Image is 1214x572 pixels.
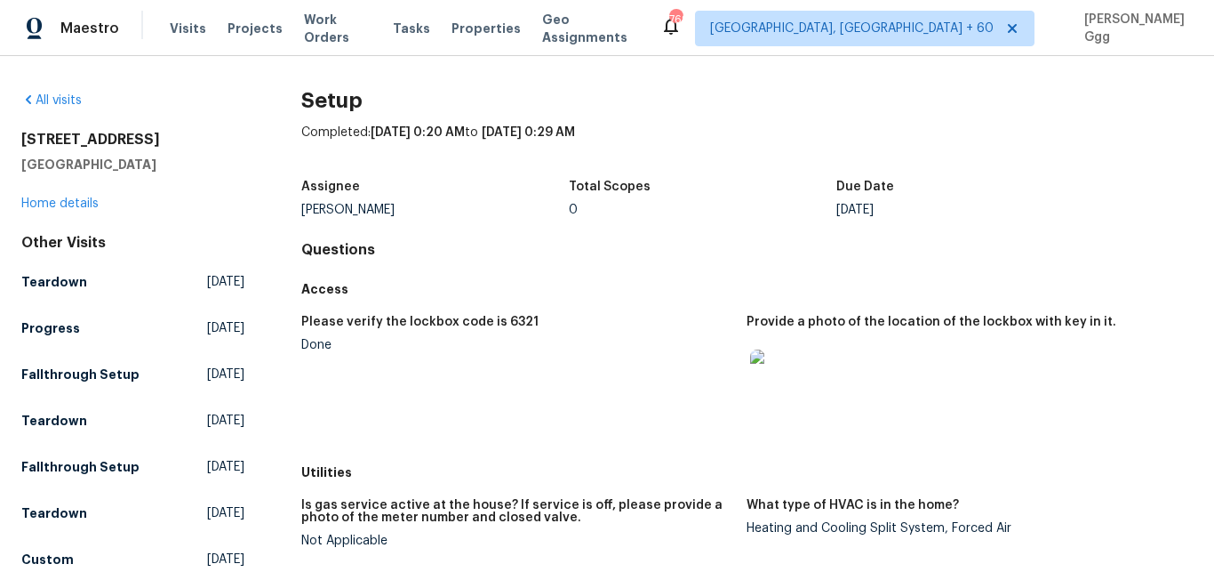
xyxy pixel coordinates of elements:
a: Teardown[DATE] [21,405,244,437]
h5: Is gas service active at the house? If service is off, please provide a photo of the meter number... [301,499,733,524]
span: [GEOGRAPHIC_DATA], [GEOGRAPHIC_DATA] + 60 [710,20,994,37]
span: [DATE] [207,458,244,476]
h5: Teardown [21,412,87,430]
span: [DATE] [207,366,244,383]
span: [DATE] 0:20 AM [371,126,465,139]
a: Progress[DATE] [21,312,244,344]
a: Fallthrough Setup[DATE] [21,359,244,391]
span: [DATE] [207,551,244,568]
h5: Progress [21,319,80,337]
a: All visits [21,94,82,107]
span: [DATE] [207,412,244,430]
span: [DATE] [207,273,244,291]
h5: Access [301,280,1193,298]
h5: Teardown [21,273,87,291]
a: Teardown[DATE] [21,497,244,529]
div: 0 [569,204,836,216]
h5: Provide a photo of the location of the lockbox with key in it. [747,316,1116,328]
h5: Utilities [301,463,1193,481]
h5: Please verify the lockbox code is 6321 [301,316,539,328]
span: Properties [451,20,521,37]
span: Maestro [60,20,119,37]
span: Tasks [393,22,430,35]
span: Visits [170,20,206,37]
h5: Total Scopes [569,181,651,193]
h5: Fallthrough Setup [21,366,140,383]
a: Teardown[DATE] [21,266,244,298]
h5: [GEOGRAPHIC_DATA] [21,156,244,173]
h2: [STREET_ADDRESS] [21,131,244,149]
div: Heating and Cooling Split System, Forced Air [747,522,1178,535]
span: Work Orders [304,11,371,46]
h5: Custom [21,551,74,568]
div: Not Applicable [301,535,733,547]
span: [DATE] [207,504,244,522]
div: Done [301,339,733,351]
span: [DATE] 0:29 AM [482,126,575,139]
div: Completed: to [301,124,1193,170]
div: Other Visits [21,234,244,252]
span: [DATE] [207,319,244,337]
div: 769 [669,11,682,28]
h5: What type of HVAC is in the home? [747,499,959,512]
div: [PERSON_NAME] [301,204,569,216]
a: Fallthrough Setup[DATE] [21,451,244,483]
span: [PERSON_NAME] Ggg [1077,11,1187,46]
h5: Teardown [21,504,87,522]
h2: Setup [301,92,1193,109]
h5: Fallthrough Setup [21,458,140,476]
h5: Due Date [836,181,894,193]
span: Projects [228,20,283,37]
a: Home details [21,197,99,210]
h5: Assignee [301,181,360,193]
span: Geo Assignments [542,11,639,46]
div: [DATE] [836,204,1104,216]
h4: Questions [301,241,1193,259]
